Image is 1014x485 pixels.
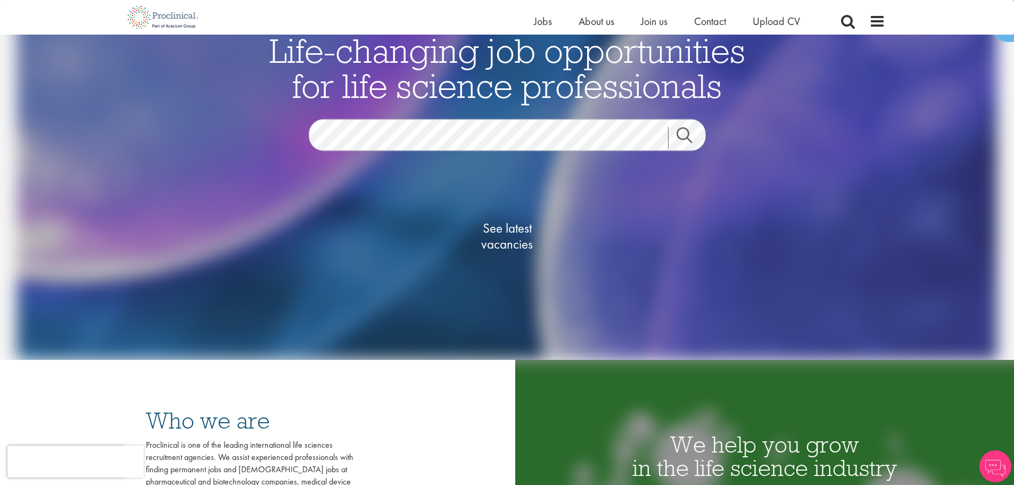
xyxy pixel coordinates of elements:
span: Life-changing job opportunities for life science professionals [269,29,745,107]
a: Join us [641,14,667,28]
a: Job search submit button [668,127,714,149]
iframe: reCAPTCHA [7,446,144,478]
a: Contact [694,14,726,28]
a: Upload CV [753,14,800,28]
span: See latest vacancies [454,220,560,252]
a: About us [579,14,614,28]
img: Chatbot [979,450,1011,482]
a: See latestvacancies [454,178,560,295]
h3: Who we are [146,409,353,432]
a: Jobs [534,14,552,28]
